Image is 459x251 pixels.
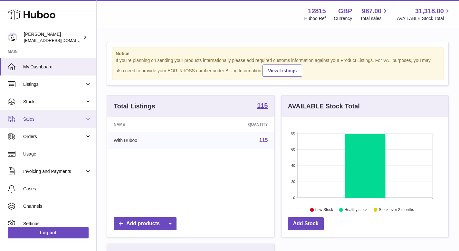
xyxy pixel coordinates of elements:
a: 31,318.00 AVAILABLE Stock Total [397,7,451,22]
div: [PERSON_NAME] [24,31,82,44]
div: If you're planning on sending your products internationally please add required customs informati... [116,57,440,77]
text: 40 [291,164,295,167]
text: Healthy stock [344,207,368,212]
text: 60 [291,147,295,151]
span: Listings [23,81,85,87]
span: Invoicing and Payments [23,168,85,175]
span: Total sales [360,15,389,22]
span: My Dashboard [23,64,91,70]
td: With Huboo [107,132,196,149]
strong: 12815 [308,7,326,15]
text: 0 [293,196,295,200]
h3: Total Listings [114,102,155,111]
span: Channels [23,203,91,209]
span: Cases [23,186,91,192]
text: 80 [291,131,295,135]
text: Low Stock [315,207,333,212]
strong: GBP [338,7,352,15]
a: 987.00 Total sales [360,7,389,22]
strong: Notice [116,51,440,57]
a: Add Stock [288,217,324,230]
span: [EMAIL_ADDRESS][DOMAIN_NAME] [24,38,95,43]
h3: AVAILABLE Stock Total [288,102,360,111]
text: Stock over 2 months [379,207,414,212]
span: Settings [23,221,91,227]
strong: 115 [257,102,268,109]
th: Name [107,117,196,132]
a: 115 [257,102,268,110]
span: Stock [23,99,85,105]
div: Huboo Ref [304,15,326,22]
th: Quantity [196,117,274,132]
text: 20 [291,180,295,184]
a: View Listings [263,65,302,77]
a: Log out [8,227,89,238]
a: 115 [259,137,268,143]
span: Sales [23,116,85,122]
span: 987.00 [362,7,381,15]
div: Currency [334,15,352,22]
img: shophawksclub@gmail.com [8,33,17,42]
span: Orders [23,134,85,140]
span: 31,318.00 [415,7,444,15]
span: AVAILABLE Stock Total [397,15,451,22]
a: Add products [114,217,177,230]
span: Usage [23,151,91,157]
